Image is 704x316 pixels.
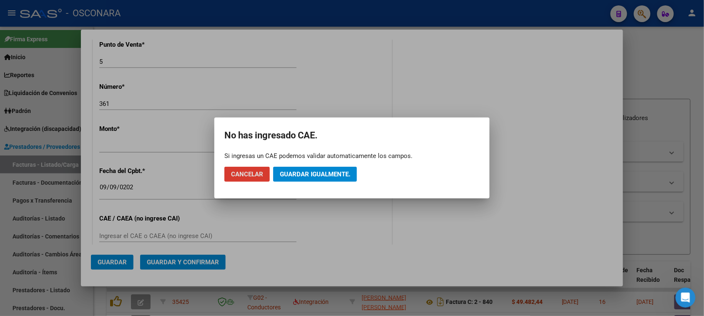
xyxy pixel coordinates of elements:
h2: No has ingresado CAE. [224,128,480,143]
button: Guardar igualmente. [273,167,357,182]
iframe: Intercom live chat [676,288,696,308]
span: Guardar igualmente. [280,171,350,178]
button: Cancelar [224,167,270,182]
div: Si ingresas un CAE podemos validar automaticamente los campos. [224,152,480,160]
span: Cancelar [231,171,263,178]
